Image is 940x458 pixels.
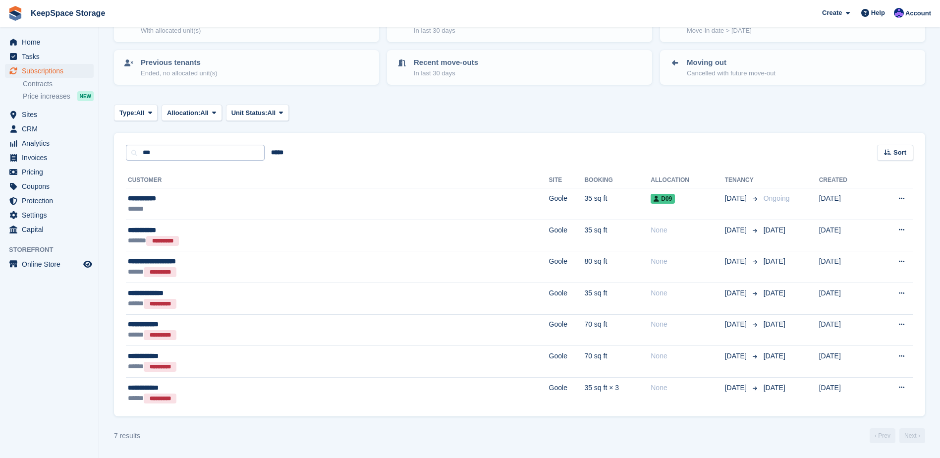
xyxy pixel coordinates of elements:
[870,428,895,443] a: Previous
[5,194,94,208] a: menu
[584,314,651,346] td: 70 sq ft
[136,108,145,118] span: All
[167,108,200,118] span: Allocation:
[893,148,906,158] span: Sort
[549,283,585,314] td: Goole
[725,193,749,204] span: [DATE]
[22,208,81,222] span: Settings
[22,108,81,121] span: Sites
[5,35,94,49] a: menu
[388,51,651,84] a: Recent move-outs In last 30 days
[8,6,23,21] img: stora-icon-8386f47178a22dfd0bd8f6a31ec36ba5ce8667c1dd55bd0f319d3a0aa187defe.svg
[725,256,749,267] span: [DATE]
[584,251,651,283] td: 80 sq ft
[549,251,585,283] td: Goole
[549,346,585,378] td: Goole
[871,8,885,18] span: Help
[141,26,201,36] p: With allocated unit(s)
[115,51,378,84] a: Previous tenants Ended, no allocated unit(s)
[764,194,790,202] span: Ongoing
[23,79,94,89] a: Contracts
[549,172,585,188] th: Site
[725,225,749,235] span: [DATE]
[584,220,651,251] td: 35 sq ft
[725,383,749,393] span: [DATE]
[764,257,785,265] span: [DATE]
[584,188,651,220] td: 35 sq ft
[651,225,724,235] div: None
[22,194,81,208] span: Protection
[894,8,904,18] img: Chloe Clark
[9,245,99,255] span: Storefront
[651,288,724,298] div: None
[5,165,94,179] a: menu
[584,346,651,378] td: 70 sq ft
[22,35,81,49] span: Home
[764,289,785,297] span: [DATE]
[414,26,473,36] p: In last 30 days
[268,108,276,118] span: All
[5,50,94,63] a: menu
[22,50,81,63] span: Tasks
[687,57,775,68] p: Moving out
[5,223,94,236] a: menu
[819,172,874,188] th: Created
[22,122,81,136] span: CRM
[725,172,760,188] th: Tenancy
[126,172,549,188] th: Customer
[899,428,925,443] a: Next
[868,428,927,443] nav: Page
[22,223,81,236] span: Capital
[141,68,218,78] p: Ended, no allocated unit(s)
[5,179,94,193] a: menu
[114,431,140,441] div: 7 results
[764,384,785,392] span: [DATE]
[764,320,785,328] span: [DATE]
[22,136,81,150] span: Analytics
[5,64,94,78] a: menu
[200,108,209,118] span: All
[725,288,749,298] span: [DATE]
[22,257,81,271] span: Online Store
[231,108,268,118] span: Unit Status:
[661,51,924,84] a: Moving out Cancelled with future move-out
[651,256,724,267] div: None
[23,91,94,102] a: Price increases NEW
[584,283,651,314] td: 35 sq ft
[5,257,94,271] a: menu
[414,57,478,68] p: Recent move-outs
[549,314,585,346] td: Goole
[5,151,94,165] a: menu
[27,5,109,21] a: KeepSpace Storage
[819,188,874,220] td: [DATE]
[77,91,94,101] div: NEW
[114,105,158,121] button: Type: All
[651,172,724,188] th: Allocation
[23,92,70,101] span: Price increases
[819,377,874,408] td: [DATE]
[5,208,94,222] a: menu
[819,283,874,314] td: [DATE]
[549,377,585,408] td: Goole
[905,8,931,18] span: Account
[22,179,81,193] span: Coupons
[549,220,585,251] td: Goole
[651,351,724,361] div: None
[119,108,136,118] span: Type:
[22,165,81,179] span: Pricing
[141,57,218,68] p: Previous tenants
[5,108,94,121] a: menu
[584,172,651,188] th: Booking
[549,188,585,220] td: Goole
[764,226,785,234] span: [DATE]
[819,220,874,251] td: [DATE]
[819,251,874,283] td: [DATE]
[584,377,651,408] td: 35 sq ft × 3
[82,258,94,270] a: Preview store
[651,319,724,330] div: None
[5,122,94,136] a: menu
[162,105,222,121] button: Allocation: All
[5,136,94,150] a: menu
[22,151,81,165] span: Invoices
[414,68,478,78] p: In last 30 days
